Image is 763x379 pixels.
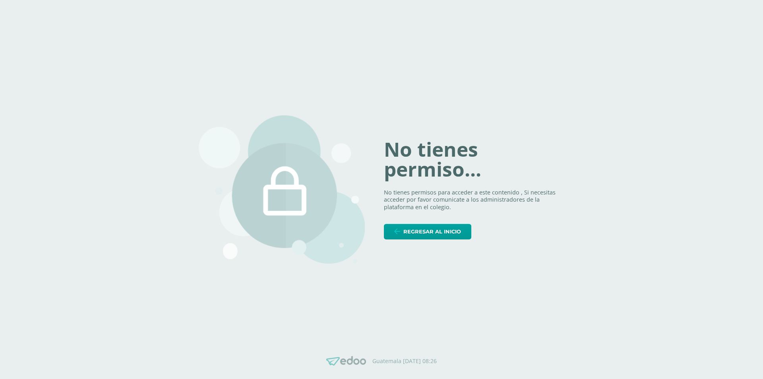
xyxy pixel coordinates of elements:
a: Regresar al inicio [384,224,471,239]
h1: No tienes permiso... [384,140,564,179]
p: Guatemala [DATE] 08:26 [372,358,437,365]
p: No tienes permisos para acceder a este contenido , Si necesitas acceder por favor comunicate a lo... [384,189,564,211]
span: Regresar al inicio [403,224,461,239]
img: 403.png [199,115,365,264]
img: Edoo [326,356,366,366]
